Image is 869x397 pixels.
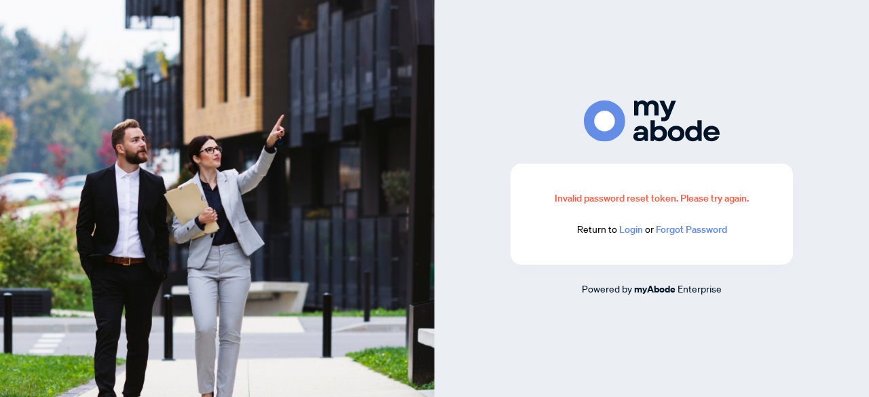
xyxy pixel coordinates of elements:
span: Powered by [582,282,632,295]
span: Enterprise [678,282,722,295]
img: ma-logo [584,100,720,142]
a: Login [619,223,643,235]
div: Invalid password reset token. Please try again. [543,191,760,206]
a: Forgot Password [656,223,727,235]
div: Return to or [543,222,760,238]
a: myAbode [634,282,676,297]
